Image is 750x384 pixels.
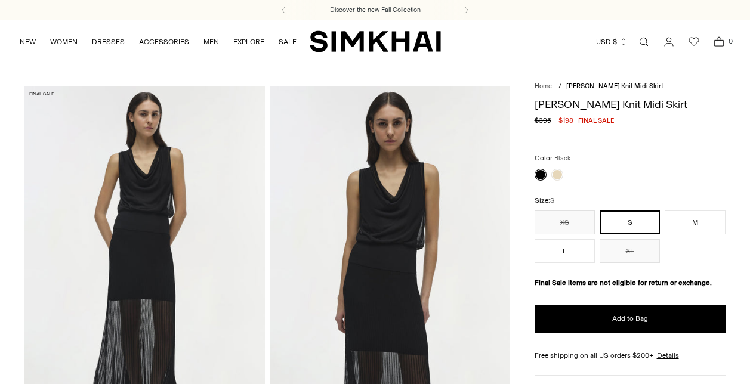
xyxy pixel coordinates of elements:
div: Free shipping on all US orders $200+ [535,350,726,361]
a: Home [535,82,552,90]
a: Go to the account page [657,30,681,54]
button: M [665,210,725,234]
a: WOMEN [50,29,78,55]
button: XS [535,210,595,234]
a: Details [657,350,679,361]
span: Black [554,154,571,162]
label: Color: [535,153,571,164]
s: $395 [535,115,551,126]
nav: breadcrumbs [535,82,726,92]
a: SIMKHAI [310,30,441,53]
span: S [550,197,554,205]
a: EXPLORE [233,29,264,55]
a: DRESSES [92,29,125,55]
label: Size: [535,195,554,206]
a: SALE [279,29,297,55]
a: NEW [20,29,36,55]
a: Discover the new Fall Collection [330,5,421,15]
div: / [558,82,561,92]
button: S [600,210,660,234]
strong: Final Sale items are not eligible for return or exchange. [535,278,712,287]
button: USD $ [596,29,628,55]
h1: [PERSON_NAME] Knit Midi Skirt [535,99,726,110]
a: Open search modal [632,30,656,54]
button: XL [600,239,660,263]
button: L [535,239,595,263]
span: Add to Bag [612,314,648,324]
span: [PERSON_NAME] Knit Midi Skirt [566,82,663,90]
a: MEN [203,29,219,55]
a: Wishlist [682,30,706,54]
button: Add to Bag [535,305,726,333]
a: Open cart modal [707,30,731,54]
span: 0 [725,36,736,47]
a: ACCESSORIES [139,29,189,55]
span: $198 [558,115,573,126]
